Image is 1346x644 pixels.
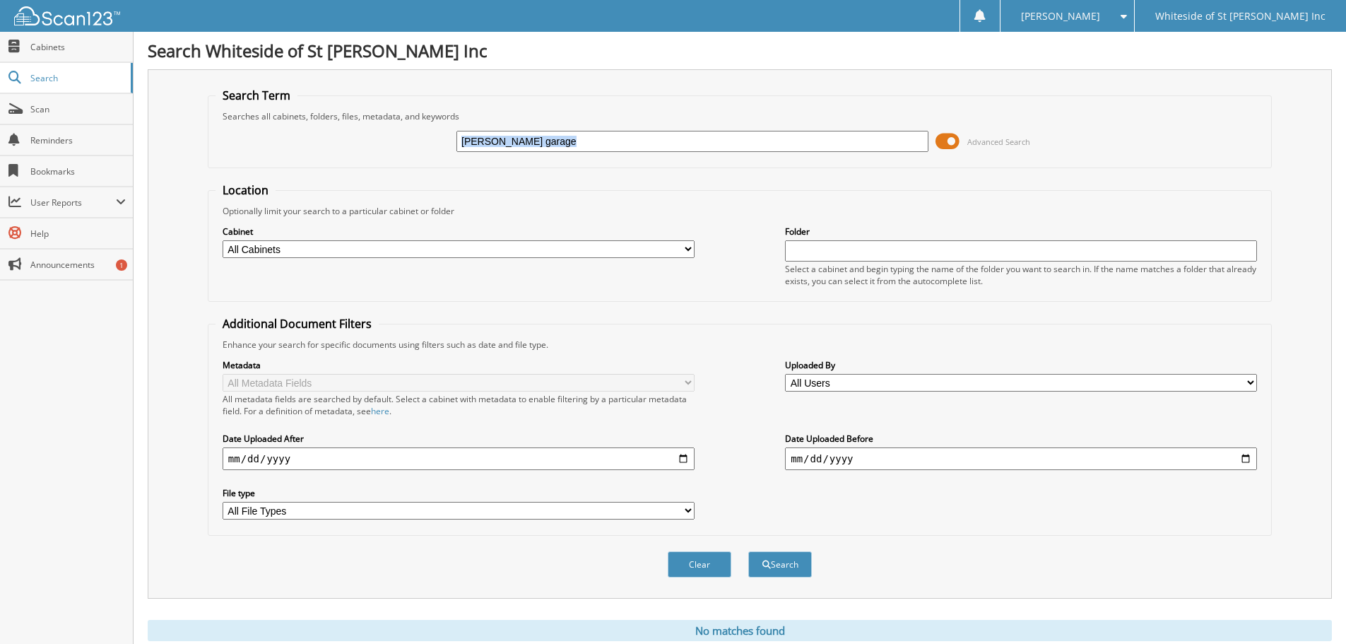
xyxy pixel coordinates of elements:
a: here [371,405,389,417]
button: Clear [668,551,731,578]
span: User Reports [30,197,116,209]
label: Metadata [223,359,695,371]
div: 1 [116,259,127,271]
span: Reminders [30,134,126,146]
span: Announcements [30,259,126,271]
div: Searches all cabinets, folders, files, metadata, and keywords [216,110,1264,122]
label: Cabinet [223,226,695,238]
span: Help [30,228,126,240]
div: All metadata fields are searched by default. Select a cabinet with metadata to enable filtering b... [223,393,695,417]
span: Search [30,72,124,84]
legend: Search Term [216,88,297,103]
label: Folder [785,226,1257,238]
span: Whiteside of St [PERSON_NAME] Inc [1155,12,1326,21]
span: Bookmarks [30,165,126,177]
h1: Search Whiteside of St [PERSON_NAME] Inc [148,39,1332,62]
span: Scan [30,103,126,115]
label: Date Uploaded Before [785,433,1257,445]
button: Search [748,551,812,578]
div: Enhance your search for specific documents using filters such as date and file type. [216,339,1264,351]
img: scan123-logo-white.svg [14,6,120,25]
input: start [223,447,695,470]
span: Advanced Search [967,136,1030,147]
label: Uploaded By [785,359,1257,371]
legend: Location [216,182,276,198]
span: [PERSON_NAME] [1021,12,1100,21]
div: Optionally limit your search to a particular cabinet or folder [216,205,1264,217]
legend: Additional Document Filters [216,316,379,332]
span: Cabinets [30,41,126,53]
label: Date Uploaded After [223,433,695,445]
div: No matches found [148,620,1332,641]
div: Select a cabinet and begin typing the name of the folder you want to search in. If the name match... [785,263,1257,287]
label: File type [223,487,695,499]
iframe: Chat Widget [1275,576,1346,644]
input: end [785,447,1257,470]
